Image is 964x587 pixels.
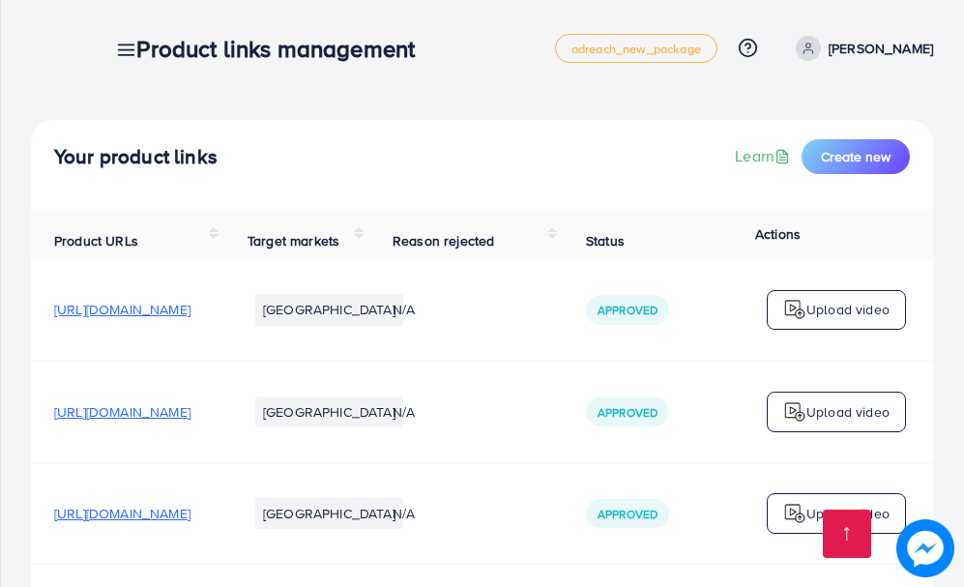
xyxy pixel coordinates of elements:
span: [URL][DOMAIN_NAME] [54,402,190,422]
span: N/A [393,402,415,422]
span: Status [586,231,625,250]
a: adreach_new_package [555,34,717,63]
img: image [896,519,954,577]
span: N/A [393,300,415,319]
img: logo [783,400,806,424]
span: N/A [393,504,415,523]
span: Approved [598,506,657,522]
p: Upload video [806,502,890,525]
button: Create new [802,139,910,174]
a: [PERSON_NAME] [788,36,933,61]
p: Upload video [806,400,890,424]
p: [PERSON_NAME] [829,37,933,60]
li: [GEOGRAPHIC_DATA] [255,498,403,529]
span: Target markets [248,231,339,250]
li: [GEOGRAPHIC_DATA] [255,294,403,325]
span: adreach_new_package [571,43,701,55]
span: Approved [598,302,657,318]
img: logo [783,502,806,525]
a: Learn [735,145,794,167]
p: Upload video [806,298,890,321]
span: Create new [821,147,891,166]
span: [URL][DOMAIN_NAME] [54,300,190,319]
h3: Product links management [136,35,430,63]
li: [GEOGRAPHIC_DATA] [255,396,403,427]
span: [URL][DOMAIN_NAME] [54,504,190,523]
span: Product URLs [54,231,138,250]
h4: Your product links [54,145,218,169]
span: Approved [598,404,657,421]
img: logo [783,298,806,321]
span: Actions [755,224,801,244]
span: Reason rejected [393,231,494,250]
